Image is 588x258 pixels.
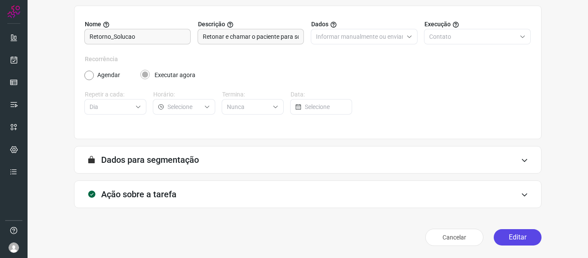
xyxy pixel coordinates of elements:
label: Repetir a cada: [85,90,146,99]
button: Cancelar [425,229,483,246]
h3: Ação sobre a tarefa [101,189,176,199]
input: Selecione [90,99,132,114]
input: Forneça uma breve descrição da sua tarefa. [203,29,299,44]
input: Digite o nome para a sua tarefa. [90,29,186,44]
span: Execução [424,20,451,29]
input: Selecione [227,99,269,114]
label: Agendar [97,71,120,80]
span: Nome [85,20,101,29]
label: Horário: [153,90,215,99]
span: Descrição [198,20,225,29]
label: Data: [291,90,352,99]
label: Executar agora [155,71,195,80]
input: Selecione [305,99,347,114]
input: Selecione [167,99,200,114]
label: Termina: [222,90,284,99]
label: Recorrência [85,55,531,64]
input: Selecione o tipo de envio [429,29,516,44]
button: Editar [494,229,542,246]
img: Logo [7,5,20,18]
span: Dados [311,20,328,29]
h3: Dados para segmentação [101,155,199,165]
img: avatar-user-boy.jpg [9,242,19,253]
input: Selecione o tipo de envio [316,29,403,44]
